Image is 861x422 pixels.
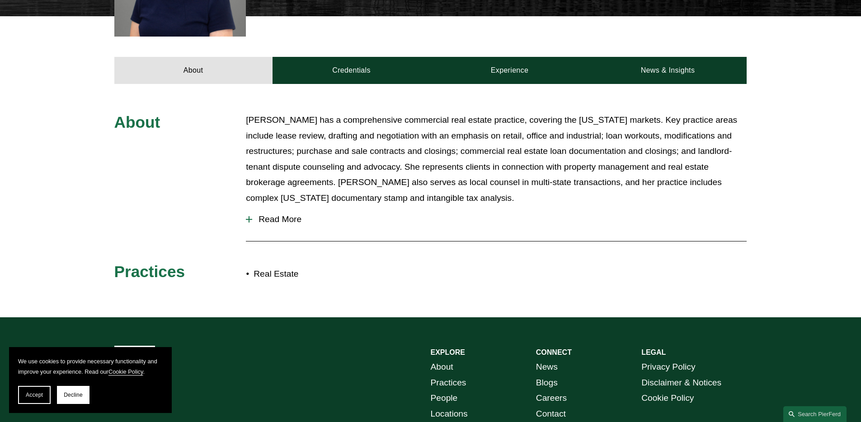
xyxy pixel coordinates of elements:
[64,392,83,398] span: Decline
[252,214,747,224] span: Read More
[246,208,747,231] button: Read More
[588,57,747,84] a: News & Insights
[641,390,694,406] a: Cookie Policy
[783,406,847,422] a: Search this site
[114,57,273,84] a: About
[431,390,458,406] a: People
[57,386,89,404] button: Decline
[431,359,453,375] a: About
[536,359,558,375] a: News
[254,266,430,282] p: Real Estate
[431,375,466,391] a: Practices
[641,375,721,391] a: Disclaimer & Notices
[536,375,558,391] a: Blogs
[108,368,143,375] a: Cookie Policy
[114,113,160,131] span: About
[26,392,43,398] span: Accept
[431,406,468,422] a: Locations
[536,390,567,406] a: Careers
[18,386,51,404] button: Accept
[431,348,465,356] strong: EXPLORE
[536,406,566,422] a: Contact
[246,112,747,206] p: [PERSON_NAME] has a comprehensive commercial real estate practice, covering the [US_STATE] market...
[18,356,163,377] p: We use cookies to provide necessary functionality and improve your experience. Read our .
[9,347,172,413] section: Cookie banner
[536,348,572,356] strong: CONNECT
[114,263,185,280] span: Practices
[641,359,695,375] a: Privacy Policy
[431,57,589,84] a: Experience
[641,348,666,356] strong: LEGAL
[273,57,431,84] a: Credentials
